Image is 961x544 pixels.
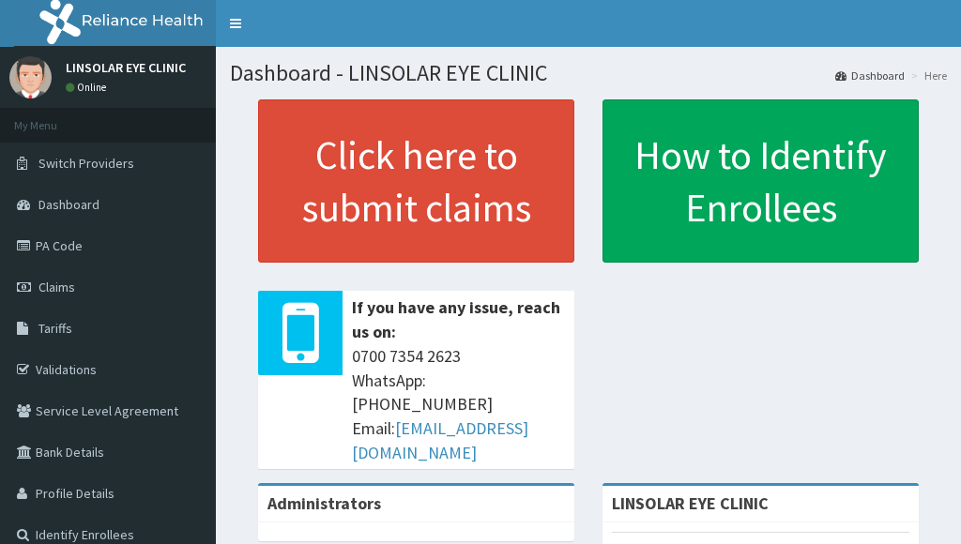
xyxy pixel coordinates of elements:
[258,99,574,263] a: Click here to submit claims
[38,155,134,172] span: Switch Providers
[66,61,186,74] p: LINSOLAR EYE CLINIC
[603,99,919,263] a: How to Identify Enrollees
[352,296,560,342] b: If you have any issue, reach us on:
[352,344,565,465] span: 0700 7354 2623 WhatsApp: [PHONE_NUMBER] Email:
[267,492,381,514] b: Administrators
[835,68,905,83] a: Dashboard
[66,81,111,94] a: Online
[9,56,52,98] img: User Image
[230,61,947,85] h1: Dashboard - LINSOLAR EYE CLINIC
[352,417,528,463] a: [EMAIL_ADDRESS][DOMAIN_NAME]
[907,68,947,83] li: Here
[38,320,72,337] span: Tariffs
[612,492,769,514] strong: LINSOLAR EYE CLINIC
[38,196,99,213] span: Dashboard
[38,279,75,295] span: Claims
